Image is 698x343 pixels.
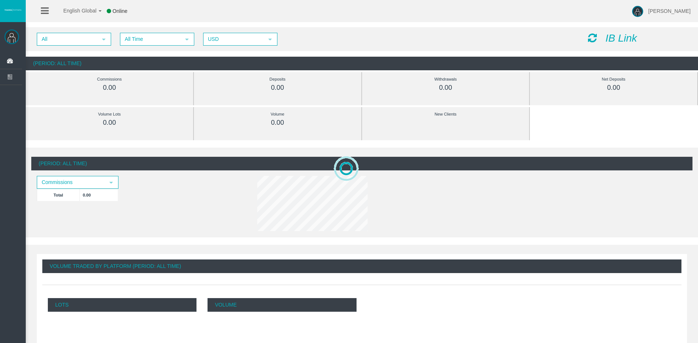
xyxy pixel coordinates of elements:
[184,36,190,42] span: select
[204,33,263,45] span: USD
[42,110,177,119] div: Volume Lots
[210,110,345,119] div: Volume
[42,84,177,92] div: 0.00
[379,110,513,119] div: New Clients
[42,119,177,127] div: 0.00
[42,259,681,273] div: Volume Traded By Platform (Period: All Time)
[588,33,597,43] i: Reload Dashboard
[208,298,356,312] p: Volume
[648,8,691,14] span: [PERSON_NAME]
[546,84,681,92] div: 0.00
[37,189,80,201] td: Total
[101,36,107,42] span: select
[108,180,114,185] span: select
[267,36,273,42] span: select
[379,84,513,92] div: 0.00
[4,8,22,11] img: logo.svg
[26,57,698,70] div: (Period: All Time)
[38,177,104,188] span: Commissions
[379,75,513,84] div: Withdrawals
[80,189,118,201] td: 0.00
[210,119,345,127] div: 0.00
[546,75,681,84] div: Net Deposits
[121,33,180,45] span: All Time
[210,75,345,84] div: Deposits
[42,75,177,84] div: Commissions
[48,298,196,312] p: Lots
[31,157,692,170] div: (Period: All Time)
[38,33,97,45] span: All
[210,84,345,92] div: 0.00
[113,8,127,14] span: Online
[605,32,637,44] i: IB Link
[54,8,96,14] span: English Global
[632,6,643,17] img: user-image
